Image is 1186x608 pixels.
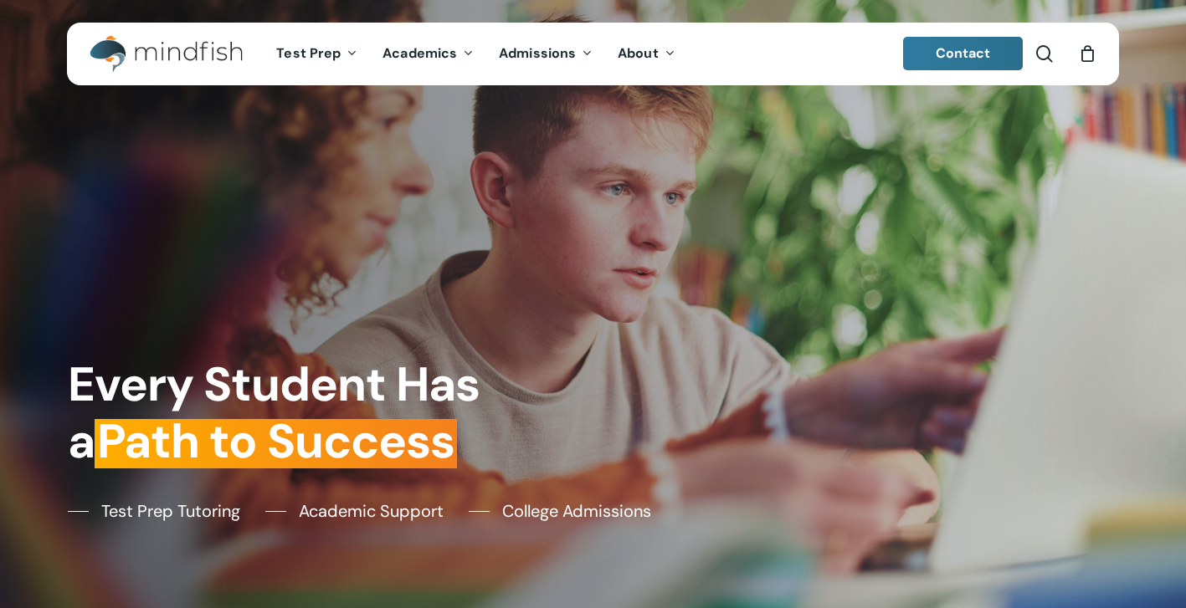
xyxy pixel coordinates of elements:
a: Test Prep [264,47,370,61]
a: Contact [903,37,1024,70]
span: Test Prep [276,44,341,62]
span: Academic Support [299,498,444,524]
span: Contact [936,44,991,62]
nav: Main Menu [264,23,687,85]
a: Academic Support [265,498,444,524]
a: Admissions [486,47,605,61]
span: College Admissions [502,498,651,524]
a: College Admissions [469,498,651,524]
a: About [605,47,688,61]
span: Test Prep Tutoring [101,498,240,524]
span: Academics [382,44,457,62]
em: Path to Success [95,411,457,473]
header: Main Menu [67,23,1119,85]
h1: Every Student Has a [68,356,583,470]
span: Admissions [499,44,576,62]
span: About [618,44,659,62]
a: Academics [370,47,486,61]
a: Test Prep Tutoring [68,498,240,524]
